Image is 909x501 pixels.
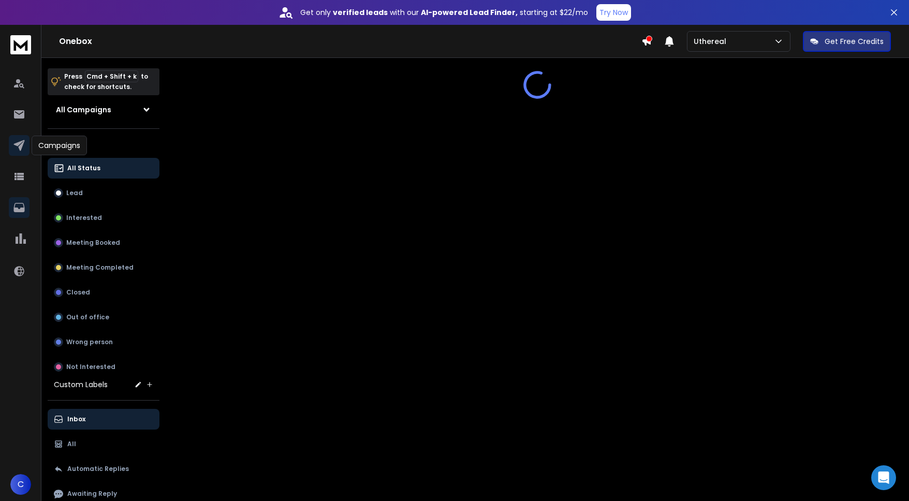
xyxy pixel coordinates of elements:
button: Get Free Credits [803,31,891,52]
p: Get Free Credits [825,36,884,47]
button: Inbox [48,409,159,430]
button: All [48,434,159,454]
button: C [10,474,31,495]
button: Meeting Completed [48,257,159,278]
button: Closed [48,282,159,303]
p: Out of office [66,313,109,321]
div: Open Intercom Messenger [871,465,896,490]
strong: verified leads [333,7,388,18]
p: Automatic Replies [67,465,129,473]
p: Not Interested [66,363,115,371]
p: All Status [67,164,100,172]
p: Press to check for shortcuts. [64,71,148,92]
h3: Custom Labels [54,379,108,390]
p: Awaiting Reply [67,490,117,498]
span: Cmd + Shift + k [85,70,138,82]
button: Lead [48,183,159,203]
p: Interested [66,214,102,222]
p: Uthereal [694,36,730,47]
button: All Campaigns [48,99,159,120]
p: Get only with our starting at $22/mo [300,7,588,18]
p: Meeting Completed [66,263,134,272]
h1: All Campaigns [56,105,111,115]
button: Interested [48,208,159,228]
div: Campaigns [32,136,87,155]
h1: Onebox [59,35,641,48]
button: Not Interested [48,357,159,377]
p: Try Now [599,7,628,18]
button: Meeting Booked [48,232,159,253]
button: Out of office [48,307,159,328]
strong: AI-powered Lead Finder, [421,7,518,18]
p: Wrong person [66,338,113,346]
button: Wrong person [48,332,159,352]
p: Inbox [67,415,85,423]
button: All Status [48,158,159,179]
p: Meeting Booked [66,239,120,247]
img: logo [10,35,31,54]
h3: Filters [48,137,159,152]
p: Closed [66,288,90,297]
p: All [67,440,76,448]
p: Lead [66,189,83,197]
button: Try Now [596,4,631,21]
button: Automatic Replies [48,459,159,479]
